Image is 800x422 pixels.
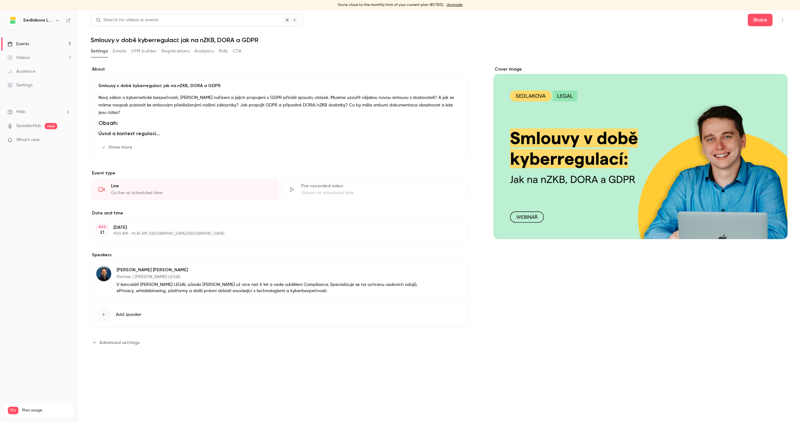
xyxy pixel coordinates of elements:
button: Share [748,14,772,26]
img: Sedlakova Legal [8,15,18,25]
div: Audience [7,68,35,75]
p: Partner | [PERSON_NAME] LEGAL [117,274,428,280]
label: Date and time [91,210,468,216]
div: Jiří Hradský[PERSON_NAME] [PERSON_NAME]Partner | [PERSON_NAME] LEGALV kanceláři [PERSON_NAME] LEG... [91,261,468,299]
span: Help [16,109,25,115]
button: CTA [233,46,241,56]
span: new [45,123,57,129]
button: Registrations [162,46,189,56]
section: Advanced settings [91,337,468,347]
p: [DATE] [113,224,435,231]
p: Nový zákon o kybernetické bezpečnosti, [PERSON_NAME] nařízení a jejich propojení s GDPR přináší s... [98,94,461,116]
label: About [91,66,468,72]
button: Show more [98,142,136,152]
li: help-dropdown-opener [7,109,71,115]
p: [PERSON_NAME] [PERSON_NAME] [117,267,428,273]
span: What's new [16,137,40,143]
button: Polls [219,46,228,56]
p: Event type [91,170,468,176]
p: Smlouvy v době kyberregulací: jak na nZKB, DORA a GDPR [98,83,461,89]
button: Advanced settings [91,337,143,347]
label: Cover image [493,66,787,72]
strong: Obsah: [98,120,118,126]
div: Search for videos or events [96,17,158,23]
div: Go live at scheduled time [111,190,271,196]
div: Events [7,41,29,47]
div: Pre-recorded videoStream at scheduled time [281,179,469,200]
button: Add speaker [91,302,468,327]
h6: Sedlakova Legal [23,17,52,23]
p: V kanceláři [PERSON_NAME] LEGAL působí [PERSON_NAME] už více než 6 let a vede oddělení Compliance... [117,282,428,294]
div: Settings [7,82,32,88]
a: Upgrade [447,2,462,7]
span: Add speaker [116,312,142,318]
div: Pre-recorded video [301,183,461,189]
button: UTM builder [131,46,157,56]
p: 9:00 AM - 10:30 AM, [GEOGRAPHIC_DATA]/[GEOGRAPHIC_DATA] [113,231,435,236]
div: Stream at scheduled time [301,190,461,196]
p: 21 [100,229,104,236]
a: SpeakerHub [16,123,41,129]
button: Analytics [194,46,214,56]
span: Advanced settings [99,339,140,346]
h2: Úvod a kontext regulací [98,130,461,137]
h1: Smlouvy v době kyberregulací: jak na nZKB, DORA a GDPR [91,36,787,44]
section: Cover image [493,66,787,239]
div: Videos [7,55,30,61]
div: Live [111,183,271,189]
div: AUG [97,225,108,229]
div: LiveGo live at scheduled time [91,179,278,200]
label: Speakers [91,252,468,258]
button: Emails [113,46,126,56]
img: Jiří Hradský [96,266,111,281]
button: Settings [91,46,108,56]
